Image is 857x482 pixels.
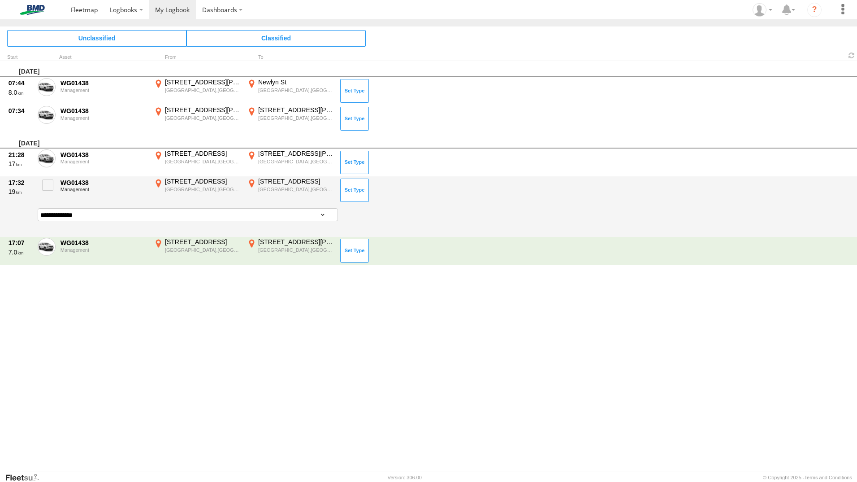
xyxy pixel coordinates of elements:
[749,3,775,17] div: Tony Tanna
[9,5,56,15] img: bmd-logo.svg
[61,151,147,159] div: WG01438
[258,149,334,158] div: [STREET_ADDRESS][PERSON_NAME]
[5,473,46,482] a: Visit our Website
[258,186,334,193] div: [GEOGRAPHIC_DATA],[GEOGRAPHIC_DATA]
[258,78,334,86] div: Newlyn St
[61,79,147,87] div: WG01438
[258,87,334,93] div: [GEOGRAPHIC_DATA],[GEOGRAPHIC_DATA]
[165,238,241,246] div: [STREET_ADDRESS]
[61,187,147,192] div: Management
[7,55,34,60] div: Click to Sort
[165,177,241,185] div: [STREET_ADDRESS]
[763,475,852,480] div: © Copyright 2025 -
[258,106,334,114] div: [STREET_ADDRESS][PERSON_NAME]
[61,247,147,253] div: Management
[165,149,241,158] div: [STREET_ADDRESS]
[186,30,366,46] span: Click to view Classified Trips
[61,159,147,164] div: Management
[152,149,242,175] label: Click to View Event Location
[9,107,33,115] div: 07:34
[258,247,334,253] div: [GEOGRAPHIC_DATA],[GEOGRAPHIC_DATA]
[340,239,369,262] button: Click to Set
[61,107,147,115] div: WG01438
[165,115,241,121] div: [GEOGRAPHIC_DATA],[GEOGRAPHIC_DATA]
[340,151,369,174] button: Click to Set
[340,79,369,102] button: Click to Set
[807,3,822,17] i: ?
[9,248,33,256] div: 7.0
[340,107,369,130] button: Click to Set
[9,188,33,196] div: 19
[7,30,186,46] span: Click to view Unclassified Trips
[9,179,33,187] div: 17:32
[805,475,852,480] a: Terms and Conditions
[388,475,422,480] div: Version: 306.00
[258,177,334,185] div: [STREET_ADDRESS]
[152,177,242,203] label: Click to View Event Location
[152,78,242,104] label: Click to View Event Location
[246,149,335,175] label: Click to View Event Location
[152,106,242,132] label: Click to View Event Location
[165,158,241,165] div: [GEOGRAPHIC_DATA],[GEOGRAPHIC_DATA]
[165,186,241,193] div: [GEOGRAPHIC_DATA],[GEOGRAPHIC_DATA]
[165,247,241,253] div: [GEOGRAPHIC_DATA],[GEOGRAPHIC_DATA]
[61,115,147,121] div: Management
[165,106,241,114] div: [STREET_ADDRESS][PERSON_NAME]
[9,160,33,168] div: 17
[9,79,33,87] div: 07:44
[9,88,33,96] div: 8.0
[846,51,857,60] span: Refresh
[61,239,147,247] div: WG01438
[246,106,335,132] label: Click to View Event Location
[152,55,242,60] div: From
[246,55,335,60] div: To
[246,177,335,203] label: Click to View Event Location
[246,78,335,104] label: Click to View Event Location
[9,151,33,159] div: 21:28
[258,115,334,121] div: [GEOGRAPHIC_DATA],[GEOGRAPHIC_DATA]
[258,158,334,165] div: [GEOGRAPHIC_DATA],[GEOGRAPHIC_DATA]
[152,238,242,264] label: Click to View Event Location
[61,88,147,93] div: Management
[165,87,241,93] div: [GEOGRAPHIC_DATA],[GEOGRAPHIC_DATA]
[165,78,241,86] div: [STREET_ADDRESS][PERSON_NAME]
[9,239,33,247] div: 17:07
[258,238,334,246] div: [STREET_ADDRESS][PERSON_NAME]
[61,179,147,187] div: WG01438
[246,238,335,264] label: Click to View Event Location
[59,55,149,60] div: Asset
[340,179,369,202] button: Click to Set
